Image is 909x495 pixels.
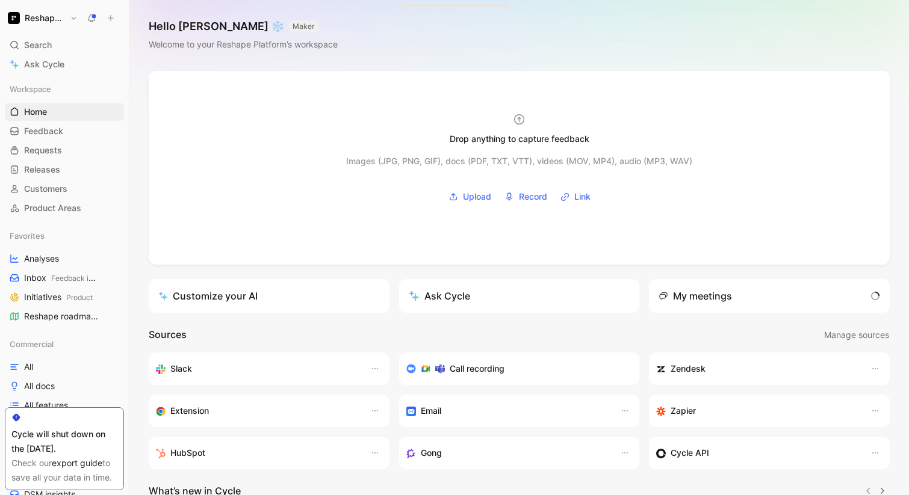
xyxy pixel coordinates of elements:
[5,307,124,325] a: Reshape roadmapCommercial
[24,361,33,373] span: All
[24,253,59,265] span: Analyses
[24,272,98,284] span: Inbox
[24,291,93,304] span: Initiatives
[656,361,858,376] div: Sync customers and create docs
[5,250,124,268] a: Analyses
[149,327,187,343] h2: Sources
[656,446,858,460] div: Sync customers & send feedback from custom sources. Get inspired by our favorite use case
[170,446,205,460] h3: HubSpot
[421,404,441,418] h3: Email
[399,279,640,313] button: Ask Cycle
[500,188,551,206] button: Record
[156,361,358,376] div: Sync your customers, send feedback and get updates in Slack
[5,199,124,217] a: Product Areas
[5,36,124,54] div: Search
[406,446,609,460] div: Capture feedback from your incoming calls
[519,189,547,204] span: Record
[5,335,124,434] div: CommercialAllAll docsAll featuresReshape roadmap
[156,404,358,418] div: Capture feedback from anywhere on the web
[24,125,63,137] span: Feedback
[556,188,595,206] button: Link
[5,80,124,98] div: Workspace
[52,458,102,468] a: export guide
[5,161,124,179] a: Releases
[24,57,64,72] span: Ask Cycle
[24,164,60,176] span: Releases
[11,456,117,485] div: Check our to save all your data in time.
[8,12,20,24] img: Reshape Platform
[24,183,67,195] span: Customers
[450,361,504,376] h3: Call recording
[5,55,124,73] a: Ask Cycle
[24,399,68,411] span: All features
[463,189,491,204] span: Upload
[824,327,890,343] button: Manage sources
[5,288,124,306] a: InitiativesProduct
[671,361,706,376] h3: Zendesk
[5,103,124,121] a: Home
[5,269,124,287] a: InboxFeedback inboxes
[10,338,54,350] span: Commercial
[444,188,495,206] button: Upload
[671,404,696,418] h3: Zapier
[289,20,318,32] button: MAKER
[149,279,389,313] a: Customize your AI
[170,361,192,376] h3: Slack
[24,38,52,52] span: Search
[24,144,62,156] span: Requests
[5,141,124,159] a: Requests
[5,358,124,376] a: All
[11,427,117,456] div: Cycle will shut down on the [DATE].
[149,37,338,52] div: Welcome to your Reshape Platform’s workspace
[149,19,338,34] h1: Hello [PERSON_NAME] ❄️
[10,83,51,95] span: Workspace
[406,404,609,418] div: Forward emails to your feedback inbox
[5,396,124,414] a: All features
[421,446,442,460] h3: Gong
[24,106,47,118] span: Home
[10,230,45,242] span: Favorites
[450,132,589,146] div: Drop anything to capture feedback
[24,202,81,214] span: Product Areas
[25,13,65,23] h1: Reshape Platform
[5,227,124,245] div: Favorites
[5,10,81,26] button: Reshape PlatformReshape Platform
[170,404,209,418] h3: Extension
[24,380,55,392] span: All docs
[824,328,889,342] span: Manage sources
[66,293,93,302] span: Product
[5,377,124,395] a: All docs
[406,361,623,376] div: Record & transcribe meetings from Zoom, Meet & Teams.
[671,446,709,460] h3: Cycle API
[574,189,591,204] span: Link
[346,154,692,168] div: Images (JPG, PNG, GIF), docs (PDF, TXT, VTT), videos (MOV, MP4), audio (MP3, WAV)
[659,289,732,303] div: My meetings
[5,122,124,140] a: Feedback
[51,274,113,283] span: Feedback inboxes
[409,289,470,303] div: Ask Cycle
[656,404,858,418] div: Capture feedback from thousands of sources with Zapier (survey results, recordings, sheets, etc).
[5,335,124,353] div: Commercial
[158,289,258,303] div: Customize your AI
[5,180,124,198] a: Customers
[24,310,102,323] span: Reshape roadmap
